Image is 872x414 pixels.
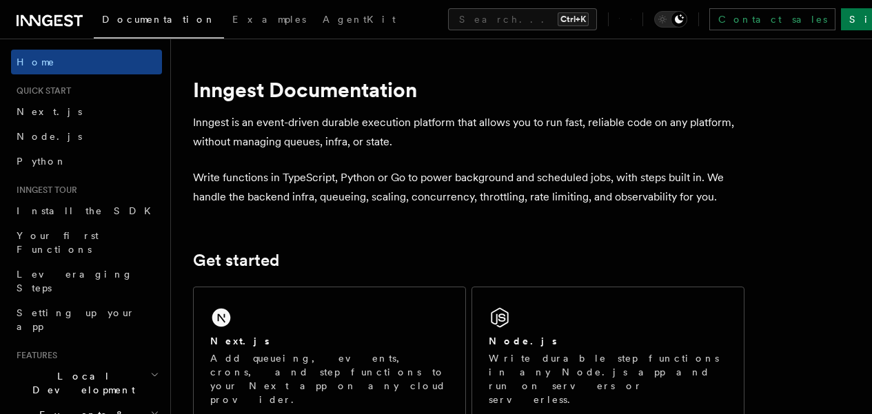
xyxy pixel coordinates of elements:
a: Install the SDK [11,198,162,223]
span: Documentation [102,14,216,25]
span: Inngest tour [11,185,77,196]
span: Python [17,156,67,167]
button: Local Development [11,364,162,402]
p: Inngest is an event-driven durable execution platform that allows you to run fast, reliable code ... [193,113,744,152]
a: Leveraging Steps [11,262,162,300]
span: Features [11,350,57,361]
a: Examples [224,4,314,37]
a: Next.js [11,99,162,124]
h2: Node.js [489,334,557,348]
span: Leveraging Steps [17,269,133,293]
a: Contact sales [709,8,835,30]
a: Documentation [94,4,224,39]
p: Write durable step functions in any Node.js app and run on servers or serverless. [489,351,727,406]
span: Examples [232,14,306,25]
span: Home [17,55,55,69]
span: Install the SDK [17,205,159,216]
span: Next.js [17,106,82,117]
span: AgentKit [323,14,396,25]
h2: Next.js [210,334,270,348]
p: Add queueing, events, crons, and step functions to your Next app on any cloud provider. [210,351,449,406]
a: Your first Functions [11,223,162,262]
span: Node.js [17,131,82,142]
a: Setting up your app [11,300,162,339]
a: Get started [193,251,279,270]
kbd: Ctrl+K [558,12,589,26]
p: Write functions in TypeScript, Python or Go to power background and scheduled jobs, with steps bu... [193,168,744,207]
a: AgentKit [314,4,404,37]
button: Toggle dark mode [654,11,687,28]
a: Home [11,50,162,74]
button: Search...Ctrl+K [448,8,597,30]
a: Python [11,149,162,174]
span: Setting up your app [17,307,135,332]
span: Your first Functions [17,230,99,255]
a: Node.js [11,124,162,149]
span: Local Development [11,369,150,397]
h1: Inngest Documentation [193,77,744,102]
span: Quick start [11,85,71,96]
